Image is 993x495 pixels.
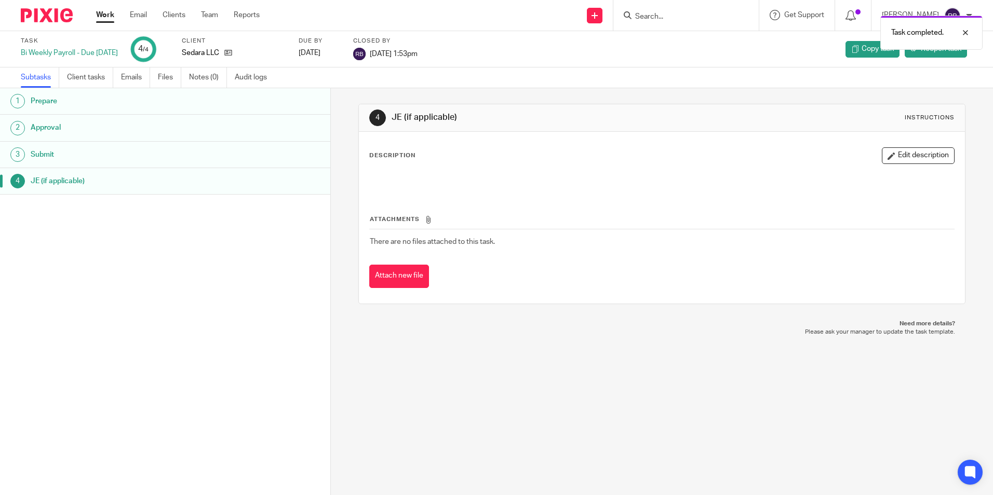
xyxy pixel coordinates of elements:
[31,120,224,135] h1: Approval
[67,67,113,88] a: Client tasks
[369,328,955,336] p: Please ask your manager to update the task template.
[299,37,340,45] label: Due by
[882,147,955,164] button: Edit description
[163,10,185,20] a: Clients
[31,147,224,162] h1: Submit
[353,48,366,60] img: svg%3E
[143,47,149,52] small: /4
[189,67,227,88] a: Notes (0)
[370,238,495,245] span: There are no files attached to this task.
[31,93,224,109] h1: Prepare
[121,67,150,88] a: Emails
[130,10,147,20] a: Email
[370,50,418,57] span: [DATE] 1:53pm
[201,10,218,20] a: Team
[158,67,181,88] a: Files
[392,112,684,123] h1: JE (if applicable)
[369,320,955,328] p: Need more details?
[353,37,418,45] label: Closed by
[21,37,118,45] label: Task
[96,10,114,20] a: Work
[369,265,429,288] button: Attach new file
[21,67,59,88] a: Subtasks
[299,48,340,58] div: [DATE]
[10,174,25,188] div: 4
[370,216,420,222] span: Attachments
[891,27,944,38] p: Task completed.
[10,147,25,162] div: 3
[10,121,25,135] div: 2
[369,152,415,160] p: Description
[182,48,219,58] p: Sedara LLC
[138,43,149,55] div: 4
[31,173,224,189] h1: JE (if applicable)
[944,7,961,24] img: svg%3E
[905,114,955,122] div: Instructions
[235,67,275,88] a: Audit logs
[369,109,386,126] div: 4
[21,48,118,58] div: Bi Weekly Payroll - Due [DATE]
[234,10,260,20] a: Reports
[10,94,25,108] div: 1
[21,8,73,22] img: Pixie
[182,37,286,45] label: Client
